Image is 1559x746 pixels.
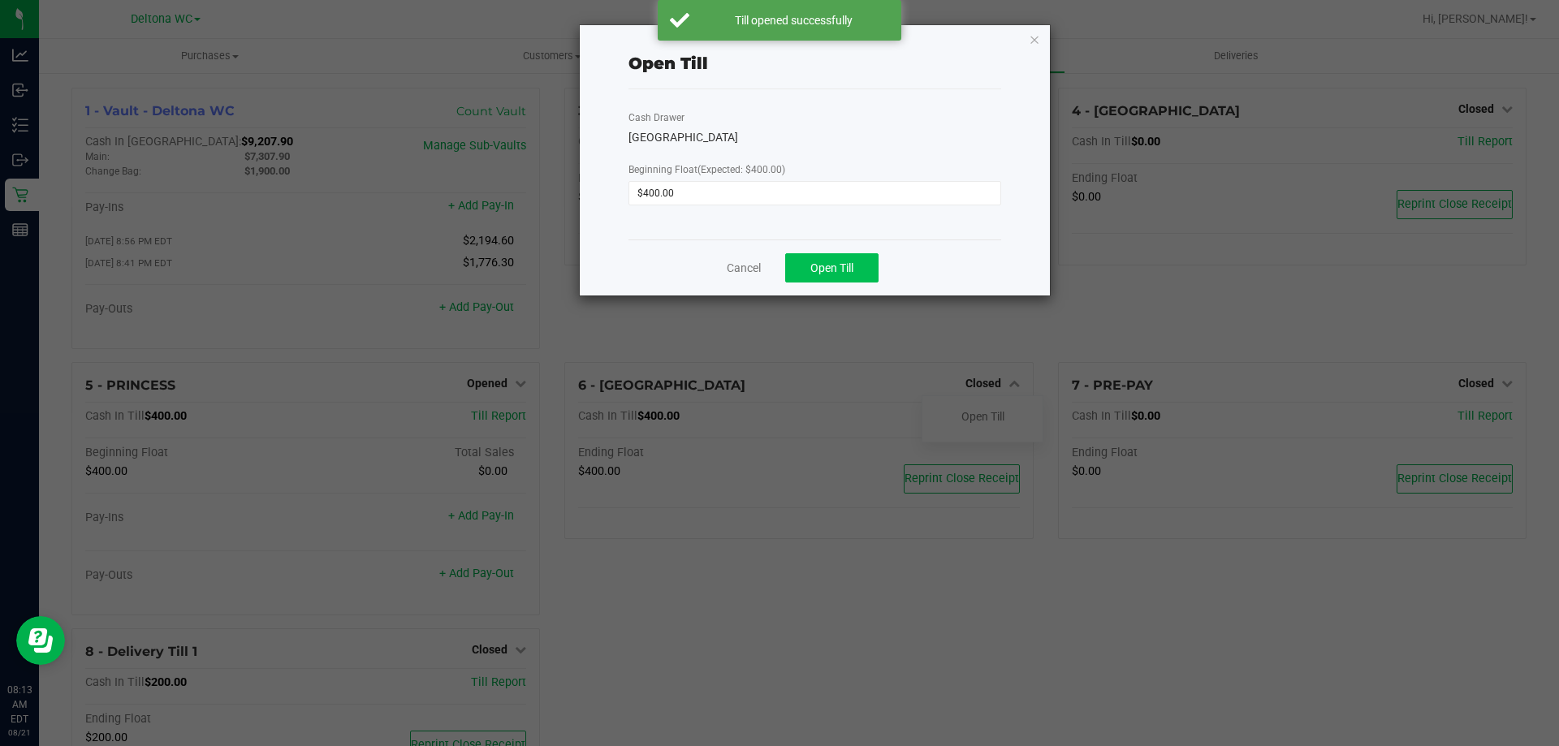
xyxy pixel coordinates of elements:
span: (Expected: $400.00) [697,164,785,175]
a: Cancel [727,260,761,277]
div: Till opened successfully [698,12,889,28]
div: [GEOGRAPHIC_DATA] [628,129,1001,146]
iframe: Resource center [16,616,65,665]
span: Beginning Float [628,164,785,175]
button: Open Till [785,253,879,282]
label: Cash Drawer [628,110,684,125]
div: Open Till [628,51,708,75]
span: Open Till [810,261,853,274]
